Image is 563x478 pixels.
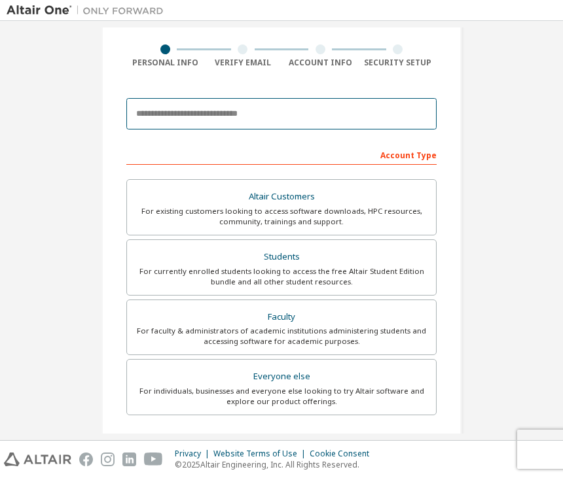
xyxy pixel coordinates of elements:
div: Website Terms of Use [213,449,310,459]
div: Everyone else [135,367,428,386]
img: youtube.svg [144,452,163,466]
div: For individuals, businesses and everyone else looking to try Altair software and explore our prod... [135,386,428,407]
div: Account Type [126,144,437,165]
div: Students [135,248,428,266]
div: For faculty & administrators of academic institutions administering students and accessing softwa... [135,326,428,347]
div: Privacy [175,449,213,459]
div: Altair Customers [135,188,428,206]
div: Faculty [135,308,428,326]
div: Cookie Consent [310,449,377,459]
div: Security Setup [359,58,437,68]
p: © 2025 Altair Engineering, Inc. All Rights Reserved. [175,459,377,470]
div: Verify Email [204,58,282,68]
img: Altair One [7,4,170,17]
img: instagram.svg [101,452,115,466]
div: For currently enrolled students looking to access the free Altair Student Edition bundle and all ... [135,266,428,287]
img: facebook.svg [79,452,93,466]
img: linkedin.svg [122,452,136,466]
img: altair_logo.svg [4,452,71,466]
div: Personal Info [126,58,204,68]
div: For existing customers looking to access software downloads, HPC resources, community, trainings ... [135,206,428,227]
div: Account Info [281,58,359,68]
